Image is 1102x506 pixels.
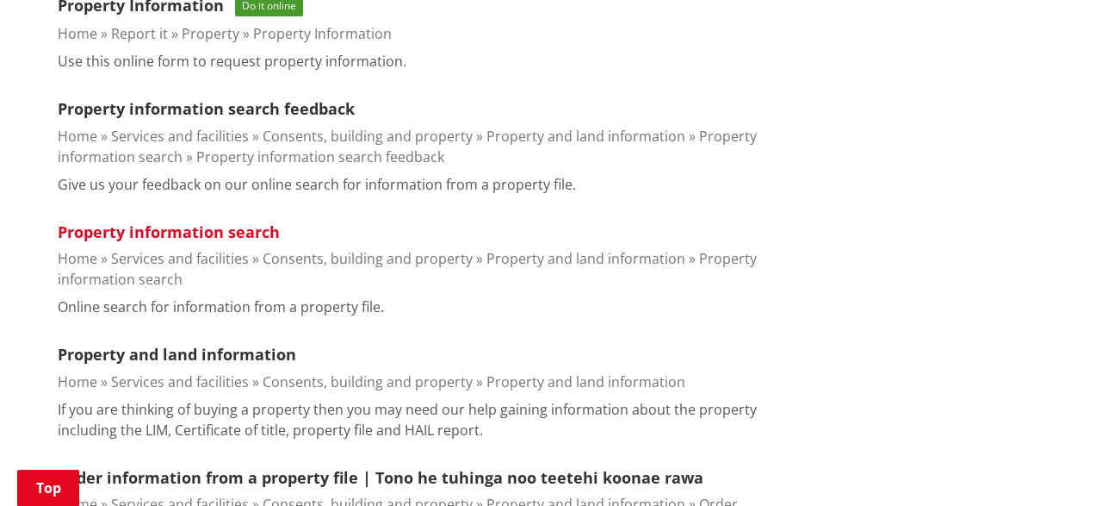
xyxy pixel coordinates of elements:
a: Property [182,24,239,43]
a: Property and land information [58,344,296,365]
a: Home [58,24,97,43]
a: Report it [111,24,168,43]
a: Home [58,127,97,146]
p: Online search for information from a property file. [58,297,384,317]
a: Property Information [253,24,392,43]
a: Property information search feedback [196,147,444,166]
a: Property and land information [486,249,685,268]
a: Property information search feedback [58,98,355,119]
a: Services and facilities [111,372,249,391]
a: Order information from a property file | Tono he tuhinga noo teetehi koonae rawa [58,467,703,488]
a: Services and facilities [111,249,249,268]
a: Consents, building and property [263,249,473,268]
iframe: Messenger Launcher [1023,434,1085,496]
a: Property and land information [486,127,685,146]
p: Give us your feedback on our online search for information from a property file. [58,174,576,195]
a: Services and facilities [111,127,249,146]
a: Consents, building and property [263,372,473,391]
a: Property information search [58,249,757,289]
a: Home [58,372,97,391]
p: If you are thinking of buying a property then you may need our help gaining information about the... [58,399,791,440]
a: Top [17,470,79,506]
a: Property information search [58,127,757,166]
a: Property information search [58,222,280,242]
a: Consents, building and property [263,127,473,146]
a: Property and land information [486,372,685,391]
p: Use this online form to request property information. [58,51,406,72]
a: Home [58,249,97,268]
